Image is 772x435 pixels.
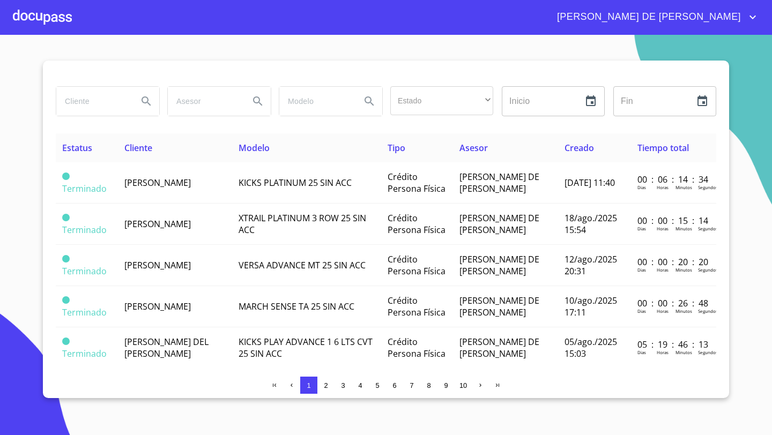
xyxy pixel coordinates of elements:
[459,171,539,194] span: [PERSON_NAME] DE [PERSON_NAME]
[459,381,467,389] span: 10
[388,295,446,318] span: Crédito Persona Física
[62,265,107,277] span: Terminado
[637,174,710,185] p: 00 : 06 : 14 : 34
[62,183,107,194] span: Terminado
[675,267,692,273] p: Minutos
[388,142,405,154] span: Tipo
[375,381,379,389] span: 5
[459,295,539,318] span: [PERSON_NAME] DE [PERSON_NAME]
[675,349,692,355] p: Minutos
[410,381,413,389] span: 7
[62,214,70,221] span: Terminado
[637,339,710,350] p: 05 : 19 : 46 : 13
[637,349,646,355] p: Dias
[56,87,129,116] input: search
[307,381,310,389] span: 1
[239,259,366,271] span: VERSA ADVANCE MT 25 SIN ACC
[341,381,345,389] span: 3
[657,308,669,314] p: Horas
[675,308,692,314] p: Minutos
[637,297,710,309] p: 00 : 00 : 26 : 48
[62,224,107,236] span: Terminado
[300,377,317,394] button: 1
[358,381,362,389] span: 4
[324,381,328,389] span: 2
[62,255,70,262] span: Terminado
[124,218,191,230] span: [PERSON_NAME]
[168,87,241,116] input: search
[459,212,539,236] span: [PERSON_NAME] DE [PERSON_NAME]
[637,215,710,227] p: 00 : 00 : 15 : 14
[657,226,669,231] p: Horas
[675,184,692,190] p: Minutos
[565,177,615,189] span: [DATE] 11:40
[279,87,352,116] input: search
[124,301,191,312] span: [PERSON_NAME]
[698,226,718,231] p: Segundos
[124,177,191,189] span: [PERSON_NAME]
[459,336,539,359] span: [PERSON_NAME] DE [PERSON_NAME]
[637,142,689,154] span: Tiempo total
[549,9,759,26] button: account of current user
[420,377,437,394] button: 8
[549,9,746,26] span: [PERSON_NAME] DE [PERSON_NAME]
[637,226,646,231] p: Dias
[239,336,373,359] span: KICKS PLAY ADVANCE 1 6 LTS CVT 25 SIN ACC
[386,377,403,394] button: 6
[62,348,107,359] span: Terminado
[459,253,539,277] span: [PERSON_NAME] DE [PERSON_NAME]
[459,142,488,154] span: Asesor
[565,295,617,318] span: 10/ago./2025 17:11
[455,377,472,394] button: 10
[698,267,718,273] p: Segundos
[62,337,70,345] span: Terminado
[565,336,617,359] span: 05/ago./2025 15:03
[437,377,455,394] button: 9
[698,184,718,190] p: Segundos
[657,184,669,190] p: Horas
[352,377,369,394] button: 4
[62,142,92,154] span: Estatus
[239,212,366,236] span: XTRAIL PLATINUM 3 ROW 25 SIN ACC
[133,88,159,114] button: Search
[124,142,152,154] span: Cliente
[388,212,446,236] span: Crédito Persona Física
[637,267,646,273] p: Dias
[390,86,493,115] div: ​
[388,336,446,359] span: Crédito Persona Física
[239,177,352,189] span: KICKS PLATINUM 25 SIN ACC
[388,171,446,194] span: Crédito Persona Física
[245,88,271,114] button: Search
[239,301,354,312] span: MARCH SENSE TA 25 SIN ACC
[657,267,669,273] p: Horas
[698,308,718,314] p: Segundos
[392,381,396,389] span: 6
[62,296,70,304] span: Terminado
[565,142,594,154] span: Creado
[62,306,107,318] span: Terminado
[565,212,617,236] span: 18/ago./2025 15:54
[403,377,420,394] button: 7
[335,377,352,394] button: 3
[444,381,448,389] span: 9
[637,184,646,190] p: Dias
[124,336,209,359] span: [PERSON_NAME] DEL [PERSON_NAME]
[369,377,386,394] button: 5
[357,88,382,114] button: Search
[427,381,430,389] span: 8
[637,308,646,314] p: Dias
[317,377,335,394] button: 2
[388,253,446,277] span: Crédito Persona Física
[657,349,669,355] p: Horas
[239,142,270,154] span: Modelo
[565,253,617,277] span: 12/ago./2025 20:31
[62,172,70,180] span: Terminado
[637,256,710,268] p: 00 : 00 : 20 : 20
[698,349,718,355] p: Segundos
[124,259,191,271] span: [PERSON_NAME]
[675,226,692,231] p: Minutos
